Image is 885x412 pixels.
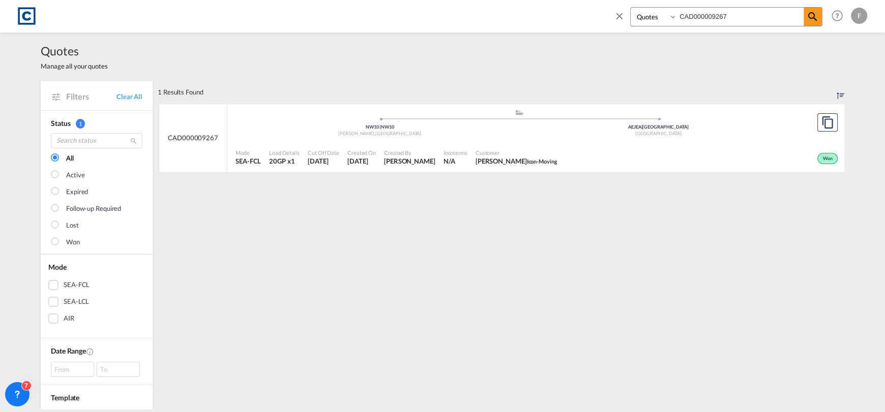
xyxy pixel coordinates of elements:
[513,110,525,115] md-icon: assets/icons/custom/ship-fill.svg
[158,81,203,103] div: 1 Results Found
[48,263,67,271] span: Mode
[851,8,867,24] div: F
[526,158,557,165] span: Icon-Moving
[269,149,300,156] span: Load Details
[614,7,630,31] span: icon-close
[66,91,116,102] span: Filters
[347,149,376,156] span: Created On
[130,137,137,145] md-icon: icon-magnify
[641,124,642,130] span: |
[159,104,844,173] div: CAD000009267 assets/icons/custom/ship-fill.svgassets/icons/custom/roll-o-plane.svgOrigin United K...
[66,237,80,247] div: Won
[308,149,339,156] span: Cut Off Date
[48,313,145,324] md-checkbox: AIR
[476,156,557,166] span: Sam Toole Icon-Moving
[807,11,819,23] md-icon: icon-magnify
[823,155,835,163] span: Won
[51,362,94,377] div: From
[51,362,142,377] span: From To
[66,220,79,231] div: Lost
[51,346,86,355] span: Date Range
[821,116,834,129] md-icon: assets/icons/custom/copyQuote.svg
[635,131,681,136] span: [GEOGRAPHIC_DATA]
[48,297,145,307] md-checkbox: SEA-LCL
[677,8,804,25] input: Enter Quotation Number
[64,297,89,307] div: SEA-LCL
[66,187,88,197] div: Expired
[374,131,375,136] span: ,
[51,393,79,402] span: Template
[41,61,108,71] span: Manage all your quotes
[829,7,846,24] span: Help
[15,5,38,27] img: 1fdb9190129311efbfaf67cbb4249bed.jpeg
[817,113,838,132] button: Copy Quote
[829,7,851,25] div: Help
[444,156,455,166] div: N/A
[338,131,375,136] span: [PERSON_NAME]
[628,124,689,130] span: AEJEA [GEOGRAPHIC_DATA]
[614,10,625,21] md-icon: icon-close
[66,204,121,214] div: Follow-up Required
[168,133,218,142] span: CAD000009267
[379,124,381,130] span: |
[76,119,85,129] span: 1
[51,133,142,148] input: Search status
[51,119,70,128] span: Status
[66,153,74,164] div: All
[384,149,435,156] span: Created By
[837,81,844,103] div: Sort by: Created On
[366,124,381,130] span: NW10
[817,153,838,164] div: Won
[235,156,261,166] span: SEA-FCL
[347,156,376,166] span: 11 Aug 2025
[116,92,142,101] a: Clear All
[804,8,822,26] span: icon-magnify
[86,347,94,356] md-icon: Created On
[51,118,142,129] div: Status 1
[41,43,108,59] span: Quotes
[476,149,557,156] span: Customer
[375,131,421,136] span: [GEOGRAPHIC_DATA]
[444,149,467,156] span: Incoterms
[97,362,140,377] div: To
[308,156,339,166] span: 11 Aug 2025
[381,124,394,130] span: NW10
[235,149,261,156] span: Mode
[269,156,300,166] span: 20GP x 1
[384,156,435,166] span: Lynsey Heaton
[64,313,74,324] div: AIR
[66,170,84,180] div: Active
[48,280,145,290] md-checkbox: SEA-FCL
[64,280,90,290] div: SEA-FCL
